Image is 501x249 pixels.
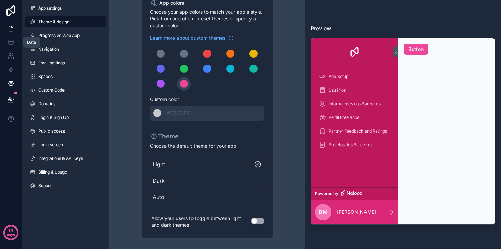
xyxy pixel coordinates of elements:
span: Integrations & API Keys [38,156,83,161]
span: #2522FC [167,110,191,116]
span: Auto [153,193,262,201]
a: Billing & Usage [25,167,106,178]
span: Partner Feedback and Ratings [329,128,387,134]
span: Perfil Freelance [329,115,359,120]
div: Data [27,40,36,45]
a: Custom Code [25,85,106,96]
span: Choose the default theme for your app [150,142,264,149]
span: Billing & Usage [38,169,67,175]
span: Progressive Web App [38,33,80,38]
span: App Setup [329,74,348,79]
span: Custom color [150,96,259,103]
a: Domains [25,98,106,109]
span: App settings [38,5,62,11]
span: Login screen [38,142,63,148]
p: Allow your users to toggle between light and dark themes [150,213,251,230]
a: Partner Feedback and Ratings [315,125,394,137]
span: Projetos dos Parceiros [329,142,372,148]
p: Theme [150,132,179,141]
span: Public access [38,128,65,134]
a: Projetos dos Parceiros [315,139,394,151]
a: Spaces [25,71,106,82]
span: Choose your app colors to match your app's style. Pick from one of our preset themes or specify a... [150,9,264,29]
a: Perfil Freelance [315,111,394,124]
a: Login & Sign Up [25,112,106,123]
a: Public access [25,126,106,137]
a: Usuários [315,84,394,96]
span: BM [319,208,328,216]
p: [PERSON_NAME] [337,209,376,216]
span: Custom Code [38,87,65,93]
span: Informações dos Parceiros [329,101,381,107]
p: days [7,230,15,239]
span: Dark [153,177,262,185]
p: 13 [8,227,13,234]
span: Theme & design [38,19,69,25]
a: Progressive Web App [25,30,106,41]
span: Domains [38,101,55,107]
span: Login & Sign Up [38,115,69,120]
a: Learn more about custom themes [150,34,234,41]
span: Support [38,183,54,189]
span: Spaces [38,74,53,79]
button: Button [404,44,428,55]
span: Usuários [329,87,346,93]
a: Powered by [311,187,398,200]
span: Navigation [38,46,59,52]
img: App logo [349,46,360,57]
a: App Setup [315,70,394,83]
span: Email settings [38,60,65,66]
h3: Preview [311,24,495,32]
a: Login screen [25,139,106,150]
a: Email settings [25,57,106,68]
a: Integrations & API Keys [25,153,106,164]
a: Navigation [25,44,106,55]
a: Theme & design [25,16,106,27]
span: Light [153,160,254,168]
span: Learn more about custom themes [150,34,226,41]
a: Informações dos Parceiros [315,98,394,110]
a: Support [25,180,106,191]
span: Powered by [315,191,338,196]
a: App settings [25,3,106,14]
div: scrollable content [311,66,398,187]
